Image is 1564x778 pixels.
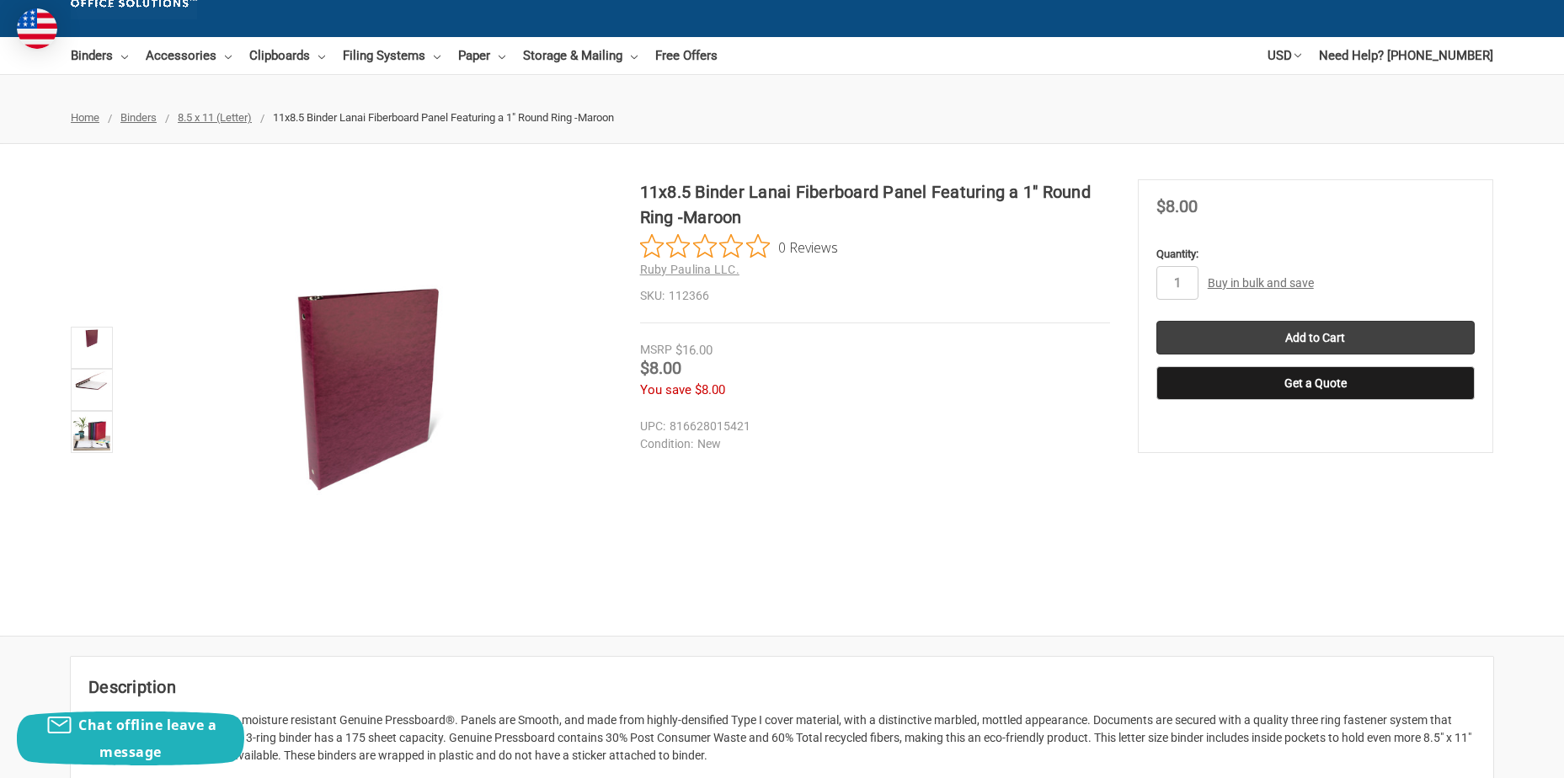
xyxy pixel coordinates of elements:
span: $8.00 [640,358,681,378]
span: You save [640,382,691,397]
h2: Description [88,674,1476,700]
dd: 112366 [640,287,1110,305]
span: $8.00 [1156,196,1198,216]
button: Rated 0 out of 5 stars from 0 reviews. Jump to reviews. [640,234,838,259]
a: USD [1268,37,1301,74]
a: Storage & Mailing [523,37,638,74]
button: Get a Quote [1156,366,1475,400]
dt: SKU: [640,287,665,305]
span: $16.00 [675,343,713,358]
div: MSRP [640,341,672,359]
a: Home [71,111,99,124]
span: 11x8.5 Binder Lanai Fiberboard Panel Featuring a 1" Round Ring -Maroon [273,111,614,124]
dt: UPC: [640,418,665,435]
span: 0 Reviews [778,234,838,259]
span: $8.00 [695,382,725,397]
a: Accessories [146,37,232,74]
a: Filing Systems [343,37,440,74]
img: 11x8.5 Binder Lanai Fiberboard Panel Featuring a 1" Round Ring -Maroon [158,285,579,495]
a: Binders [120,111,157,124]
dd: New [640,435,1102,453]
input: Add to Cart [1156,321,1475,354]
img: 11x8.5 Binder Lanai Fiberboard Panel Featuring a 1" Round Ring -Maroon [73,371,110,390]
a: Binders [71,37,128,74]
dd: 816628015421 [640,418,1102,435]
a: Ruby Paulina LLC. [640,263,739,276]
label: Quantity: [1156,246,1475,263]
button: Chat offline leave a message [17,711,244,765]
h1: 11x8.5 Binder Lanai Fiberboard Panel Featuring a 1" Round Ring -Maroon [640,179,1110,230]
a: Free Offers [655,37,718,74]
span: Chat offline leave a message [78,716,216,761]
img: 11x8.5 Binder Lanai Fiberboard Panel Featuring a 1" Round Ring -Maroon [73,329,110,348]
dt: Condition: [640,435,693,453]
a: Clipboards [249,37,325,74]
a: Buy in bulk and save [1208,276,1314,290]
div: Lanai Binders are made from moisture resistant Genuine Pressboard®. Panels are Smooth, and made f... [88,711,1476,765]
img: Lanai Binder (112366) [73,413,110,450]
img: duty and tax information for United States [17,8,57,49]
a: Need Help? [PHONE_NUMBER] [1319,37,1493,74]
a: Paper [458,37,505,74]
a: 8.5 x 11 (Letter) [178,111,252,124]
